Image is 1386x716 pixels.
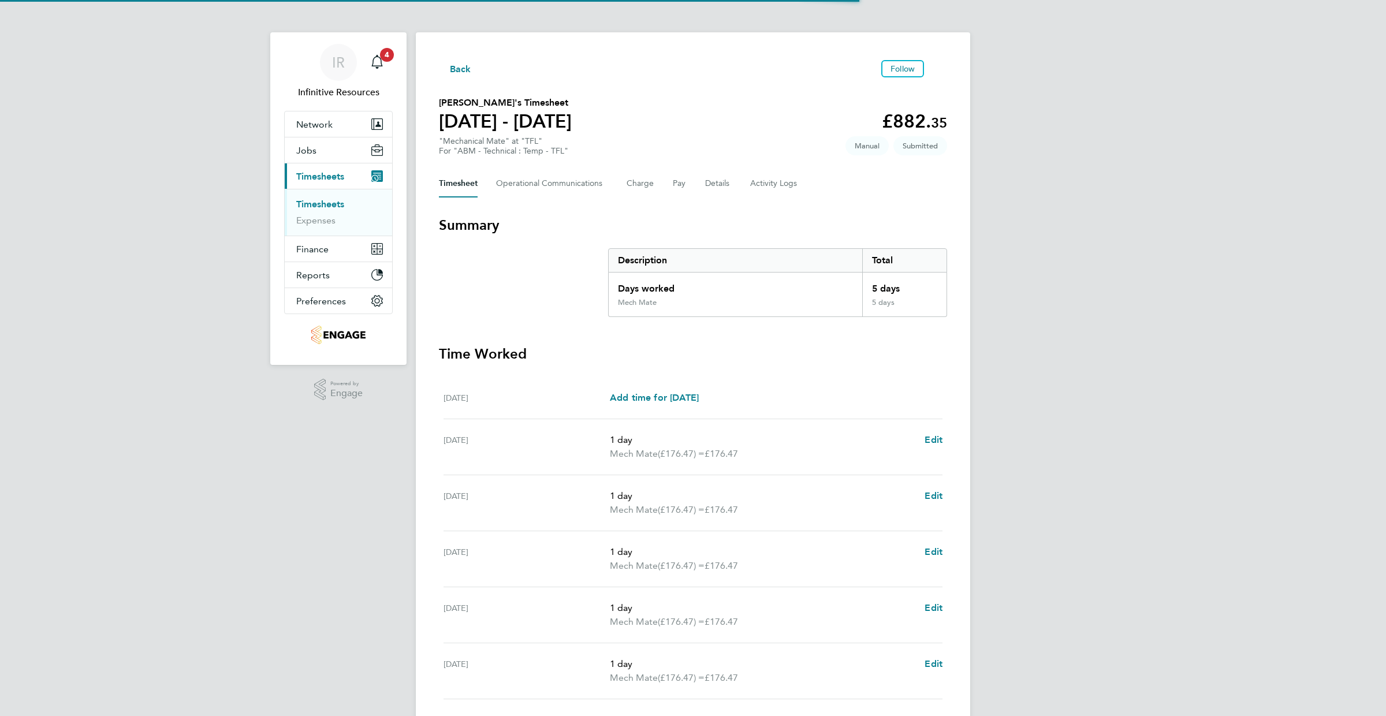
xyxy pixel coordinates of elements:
button: Follow [881,60,924,77]
span: (£176.47) = [658,560,705,571]
span: Edit [925,602,942,613]
span: Mech Mate [610,559,658,573]
span: Engage [330,389,363,398]
button: Back [439,61,471,76]
span: Infinitive Resources [284,85,393,99]
span: £176.47 [705,448,738,459]
span: Finance [296,244,329,255]
nav: Main navigation [270,32,407,365]
div: [DATE] [444,433,610,461]
a: Edit [925,545,942,559]
span: This timesheet is Submitted. [893,136,947,155]
div: Mech Mate [618,298,657,307]
span: Edit [925,490,942,501]
span: IR [332,55,345,70]
span: Powered by [330,379,363,389]
div: 5 days [862,298,947,316]
app-decimal: £882. [882,110,947,132]
span: (£176.47) = [658,448,705,459]
a: Expenses [296,215,336,226]
div: [DATE] [444,545,610,573]
a: Go to home page [284,326,393,344]
button: Activity Logs [750,170,799,197]
button: Preferences [285,288,392,314]
button: Timesheets [285,163,392,189]
button: Timesheet [439,170,478,197]
span: Jobs [296,145,316,156]
span: Mech Mate [610,447,658,461]
span: £176.47 [705,672,738,683]
a: Edit [925,489,942,503]
a: Timesheets [296,199,344,210]
span: 4 [380,48,394,62]
button: Pay [673,170,687,197]
a: IRInfinitive Resources [284,44,393,99]
div: [DATE] [444,489,610,517]
button: Timesheets Menu [929,66,947,72]
span: Mech Mate [610,615,658,629]
div: 5 days [862,273,947,298]
a: Edit [925,657,942,671]
span: This timesheet was manually created. [845,136,889,155]
span: £176.47 [705,560,738,571]
button: Finance [285,236,392,262]
h3: Summary [439,216,947,234]
span: £176.47 [705,504,738,515]
button: Charge [627,170,654,197]
div: Summary [608,248,947,317]
div: [DATE] [444,601,610,629]
div: [DATE] [444,657,610,685]
span: Timesheets [296,171,344,182]
button: Reports [285,262,392,288]
div: Total [862,249,947,272]
p: 1 day [610,489,915,503]
p: 1 day [610,433,915,447]
span: Mech Mate [610,503,658,517]
div: Description [609,249,862,272]
a: Edit [925,433,942,447]
a: Add time for [DATE] [610,391,699,405]
div: "Mechanical Mate" at "TFL" [439,136,568,156]
span: Follow [891,64,915,74]
a: 4 [366,44,389,81]
button: Network [285,111,392,137]
p: 1 day [610,601,915,615]
span: 35 [931,114,947,131]
p: 1 day [610,657,915,671]
span: £176.47 [705,616,738,627]
span: Add time for [DATE] [610,392,699,403]
div: [DATE] [444,391,610,405]
h2: [PERSON_NAME]'s Timesheet [439,96,572,110]
span: Preferences [296,296,346,307]
span: Mech Mate [610,671,658,685]
img: infinitivegroup-logo-retina.png [311,326,365,344]
span: (£176.47) = [658,672,705,683]
a: Edit [925,601,942,615]
div: Days worked [609,273,862,298]
span: Edit [925,658,942,669]
span: Network [296,119,333,130]
h3: Time Worked [439,345,947,363]
span: Reports [296,270,330,281]
span: Back [450,62,471,76]
h1: [DATE] - [DATE] [439,110,572,133]
div: Timesheets [285,189,392,236]
span: Edit [925,434,942,445]
span: Edit [925,546,942,557]
button: Operational Communications [496,170,608,197]
a: Powered byEngage [314,379,363,401]
button: Details [705,170,732,197]
span: (£176.47) = [658,504,705,515]
span: (£176.47) = [658,616,705,627]
p: 1 day [610,545,915,559]
div: For "ABM - Technical : Temp - TFL" [439,146,568,156]
button: Jobs [285,137,392,163]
